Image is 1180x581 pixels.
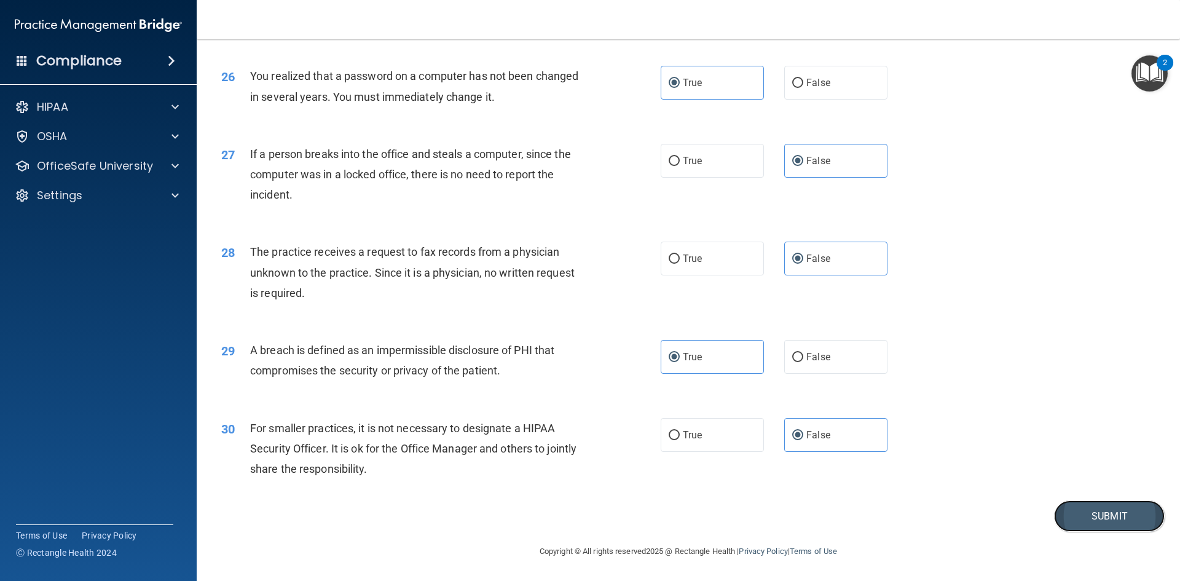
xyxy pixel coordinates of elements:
[790,547,837,556] a: Terms of Use
[221,422,235,437] span: 30
[739,547,787,556] a: Privacy Policy
[683,155,702,167] span: True
[1163,63,1167,79] div: 2
[683,429,702,441] span: True
[16,547,117,559] span: Ⓒ Rectangle Health 2024
[806,351,830,363] span: False
[15,100,179,114] a: HIPAA
[669,79,680,88] input: True
[15,159,179,173] a: OfficeSafe University
[806,155,830,167] span: False
[250,344,554,377] span: A breach is defined as an impermissible disclosure of PHI that compromises the security or privac...
[15,129,179,144] a: OSHA
[683,253,702,264] span: True
[250,245,575,299] span: The practice receives a request to fax records from a physician unknown to the practice. Since it...
[806,253,830,264] span: False
[15,188,179,203] a: Settings
[669,353,680,362] input: True
[221,245,235,260] span: 28
[250,148,571,201] span: If a person breaks into the office and steals a computer, since the computer was in a locked offi...
[250,69,578,103] span: You realized that a password on a computer has not been changed in several years. You must immedi...
[792,431,803,440] input: False
[669,255,680,264] input: True
[683,351,702,363] span: True
[221,148,235,162] span: 27
[792,79,803,88] input: False
[82,529,137,542] a: Privacy Policy
[37,159,153,173] p: OfficeSafe University
[792,157,803,166] input: False
[792,255,803,264] input: False
[792,353,803,362] input: False
[36,52,122,69] h4: Compliance
[221,69,235,84] span: 26
[37,129,68,144] p: OSHA
[683,77,702,89] span: True
[1054,500,1165,532] button: Submit
[806,429,830,441] span: False
[16,529,67,542] a: Terms of Use
[37,100,68,114] p: HIPAA
[464,532,913,571] div: Copyright © All rights reserved 2025 @ Rectangle Health | |
[221,344,235,358] span: 29
[1131,55,1168,92] button: Open Resource Center, 2 new notifications
[669,157,680,166] input: True
[806,77,830,89] span: False
[1119,496,1165,543] iframe: Drift Widget Chat Controller
[15,13,182,38] img: PMB logo
[669,431,680,440] input: True
[37,188,82,203] p: Settings
[250,422,576,475] span: For smaller practices, it is not necessary to designate a HIPAA Security Officer. It is ok for th...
